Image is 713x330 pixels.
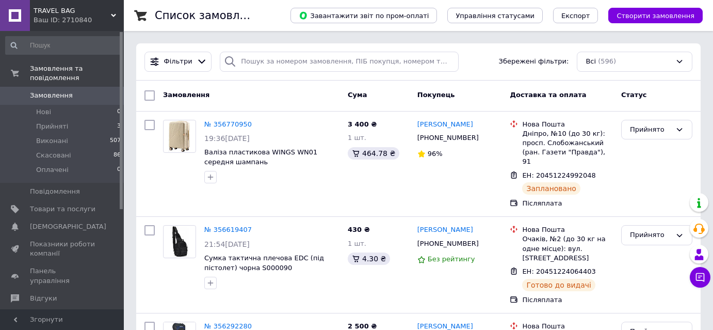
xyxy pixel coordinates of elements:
[34,6,111,15] span: TRAVEL BAG
[617,12,694,20] span: Створити замовлення
[456,12,534,20] span: Управління статусами
[30,240,95,258] span: Показники роботи компанії
[522,268,595,275] span: ЕН: 20451224064403
[36,151,71,160] span: Скасовані
[415,131,481,145] div: [PHONE_NUMBER]
[110,136,121,146] span: 507
[36,107,51,117] span: Нові
[348,253,390,265] div: 4.30 ₴
[608,8,703,23] button: Створити замовлення
[163,225,196,258] a: Фото товару
[163,91,209,99] span: Замовлення
[30,266,95,285] span: Панель управління
[348,240,366,247] span: 1 шт.
[522,120,613,129] div: Нова Пошта
[621,91,647,99] span: Статус
[155,9,260,22] h1: Список замовлень
[204,148,317,166] a: Валіза пластикова WINGS WN01 середня шампань
[630,230,671,241] div: Прийнято
[499,57,569,67] span: Збережені фільтри:
[117,122,121,131] span: 3
[522,279,595,291] div: Готово до видачі
[510,91,586,99] span: Доставка та оплата
[522,182,580,195] div: Заплановано
[417,120,473,130] a: [PERSON_NAME]
[5,36,122,55] input: Пошук
[348,322,377,330] span: 2 500 ₴
[168,120,191,152] img: Фото товару
[417,91,455,99] span: Покупець
[30,294,57,303] span: Відгуки
[586,57,596,67] span: Всі
[117,165,121,175] span: 0
[204,254,324,272] a: Сумка тактична плечова EDC (під пістолет) чорна S000090
[220,52,459,72] input: Пошук за номером замовлення, ПІБ покупця, номером телефону, Email, номером накладної
[348,147,399,160] div: 464.78 ₴
[163,120,196,153] a: Фото товару
[522,171,595,179] span: ЕН: 20451224992048
[522,234,613,263] div: Очаків, №2 (до 30 кг на одне місце): вул. [STREET_ADDRESS]
[299,11,429,20] span: Завантажити звіт по пром-оплаті
[30,187,80,196] span: Повідомлення
[204,134,250,143] span: 19:36[DATE]
[417,225,473,235] a: [PERSON_NAME]
[522,129,613,167] div: Дніпро, №10 (до 30 кг): просп. Слобожанський (ран. Газети "Правда"), 91
[30,205,95,214] span: Товари та послуги
[204,240,250,248] span: 21:54[DATE]
[348,91,367,99] span: Cума
[30,222,106,231] span: [DEMOGRAPHIC_DATA]
[164,57,192,67] span: Фільтри
[36,122,68,131] span: Прийняті
[522,199,613,208] div: Післяплата
[36,165,69,175] span: Оплачені
[348,226,370,233] span: 430 ₴
[114,151,121,160] span: 86
[204,322,252,330] a: № 356292280
[204,120,252,128] a: № 356770950
[553,8,598,23] button: Експорт
[204,226,252,233] a: № 356619407
[348,120,377,128] span: 3 400 ₴
[630,124,671,135] div: Прийнято
[598,11,703,19] a: Створити замовлення
[34,15,124,25] div: Ваш ID: 2710840
[290,8,437,23] button: Завантажити звіт по пром-оплаті
[170,226,188,258] img: Фото товару
[415,237,481,250] div: [PHONE_NUMBER]
[561,12,590,20] span: Експорт
[428,150,443,158] span: 96%
[36,136,68,146] span: Виконані
[522,225,613,234] div: Нова Пошта
[428,255,475,263] span: Без рейтингу
[30,91,73,100] span: Замовлення
[30,64,124,83] span: Замовлення та повідомлення
[117,107,121,117] span: 0
[598,57,616,65] span: (596)
[447,8,543,23] button: Управління статусами
[522,295,613,305] div: Післяплата
[348,134,366,142] span: 1 шт.
[690,267,710,288] button: Чат з покупцем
